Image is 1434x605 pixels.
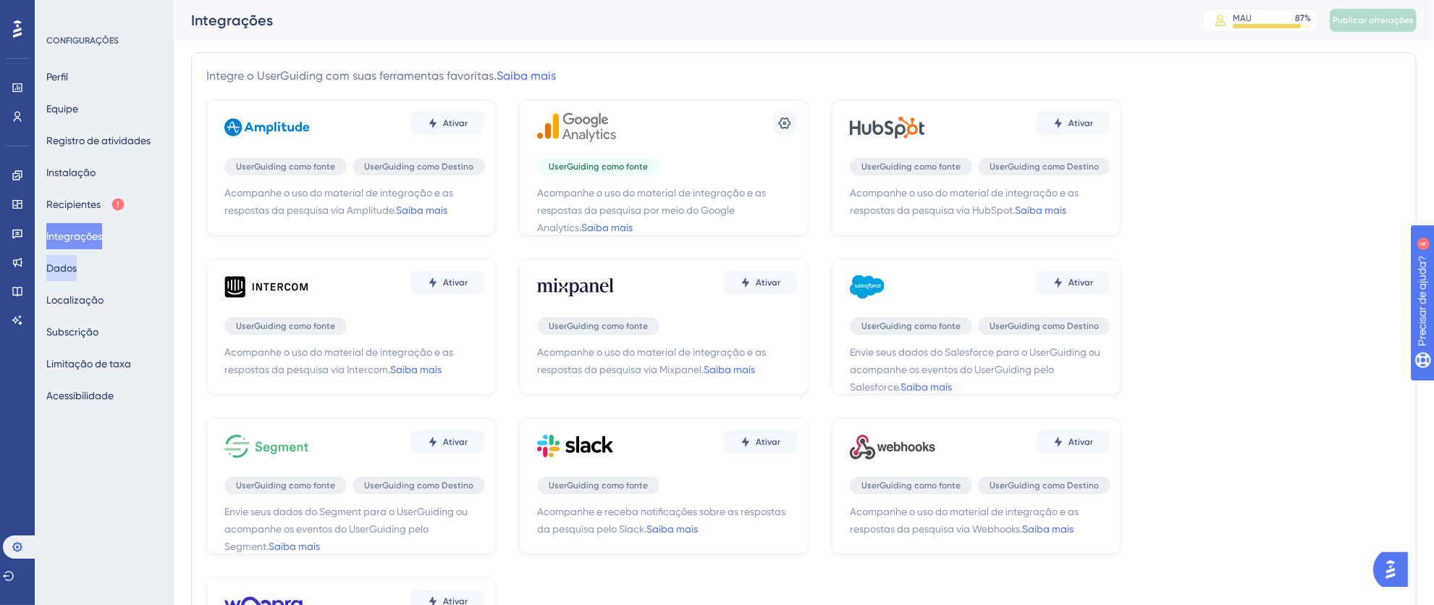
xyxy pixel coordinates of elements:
button: Ativar [1037,430,1109,454]
a: Saiba mais [1015,204,1066,216]
font: Ativar [1068,118,1093,128]
font: UserGuiding como Destino [990,480,1099,491]
font: Acompanhe o uso do material de integração e as respostas da pesquisa via Intercom. [224,346,453,375]
a: Saiba mais [396,204,447,216]
font: UserGuiding como Destino [990,162,1099,172]
a: Saiba mais [269,541,320,552]
font: UserGuiding como fonte [861,162,961,172]
button: Ativar [724,430,796,454]
a: Saiba mais [646,523,698,535]
font: Precisar de ajuda? [34,7,125,17]
font: Acessibilidade [46,390,114,401]
button: Integrações [46,223,102,249]
button: Ativar [411,430,484,454]
font: Acompanhe o uso do material de integração e as respostas da pesquisa via Webhooks. [850,506,1079,535]
button: Registro de atividades [46,128,151,154]
button: Ativar [1037,271,1109,294]
button: Perfil [46,64,68,90]
font: Ativar [756,278,780,288]
a: Saiba mais [390,364,442,375]
a: Saiba mais [581,222,633,233]
font: Perfil [46,71,68,83]
iframe: Iniciador do Assistente de IA do UserGuiding [1373,548,1417,591]
font: Ativar [443,437,468,447]
font: Envie seus dados do Segment para o UserGuiding ou acompanhe os eventos do UserGuiding pelo Segment. [224,506,468,552]
font: Localização [46,294,104,306]
a: Saiba mais [497,69,556,83]
font: Ativar [756,437,780,447]
font: Registro de atividades [46,135,151,146]
a: Saiba mais [1022,523,1074,535]
font: Acompanhe o uso do material de integração e as respostas da pesquisa por meio do Google Analytics. [537,187,766,233]
font: UserGuiding como fonte [549,480,648,491]
font: UserGuiding como fonte [236,321,335,331]
font: UserGuiding como fonte [549,162,648,172]
font: Instalação [46,167,96,178]
button: Subscrição [46,319,98,345]
font: 87 [1295,13,1304,23]
font: UserGuiding como fonte [236,162,335,172]
font: Ativar [1068,437,1093,447]
button: Instalação [46,159,96,185]
font: Integre o UserGuiding com suas ferramentas favoritas. [206,69,497,83]
font: Publicar alterações [1333,15,1414,25]
font: Ativar [443,278,468,288]
font: Recipientes [46,199,101,210]
button: Ativar [1037,112,1109,135]
font: 4 [135,9,139,17]
font: CONFIGURAÇÕES [46,36,119,46]
button: Ativar [411,271,484,294]
font: Acompanhe o uso do material de integração e as respostas da pesquisa via Amplitude. [224,187,453,216]
button: Localização [46,287,104,313]
button: Publicar alterações [1330,9,1417,32]
font: UserGuiding como fonte [861,321,961,331]
font: Ativar [1068,278,1093,288]
font: Equipe [46,103,78,114]
button: Recipientes [46,191,125,217]
font: Acompanhe o uso do material de integração e as respostas da pesquisa via HubSpot. [850,187,1079,216]
font: Envie seus dados do Salesforce para o UserGuiding ou acompanhe os eventos do UserGuiding pelo Sal... [850,346,1100,393]
font: Integrações [46,230,102,242]
font: UserGuiding como Destino [364,162,473,172]
a: Saiba mais [901,381,952,393]
button: Limitação de taxa [46,351,131,377]
button: Dados [46,255,77,281]
font: UserGuiding como Destino [364,480,473,491]
button: Ativar [411,112,484,135]
button: Ativar [724,271,796,294]
font: UserGuiding como fonte [549,321,648,331]
font: UserGuiding como Destino [990,321,1099,331]
font: UserGuiding como fonte [861,480,961,491]
font: MAU [1233,13,1252,23]
font: Acompanhe e receba notificações sobre as respostas da pesquisa pelo Slack. [537,506,785,535]
font: UserGuiding como fonte [236,480,335,491]
button: Equipe [46,96,78,122]
font: Subscrição [46,326,98,338]
font: Integrações [191,12,273,29]
font: Acompanhe o uso do material de integração e as respostas da pesquisa via Mixpanel. [537,346,766,375]
font: % [1304,13,1311,23]
font: Limitação de taxa [46,358,131,370]
a: Saiba mais [704,364,755,375]
font: Ativar [443,118,468,128]
button: Acessibilidade [46,383,114,409]
font: Dados [46,262,77,274]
